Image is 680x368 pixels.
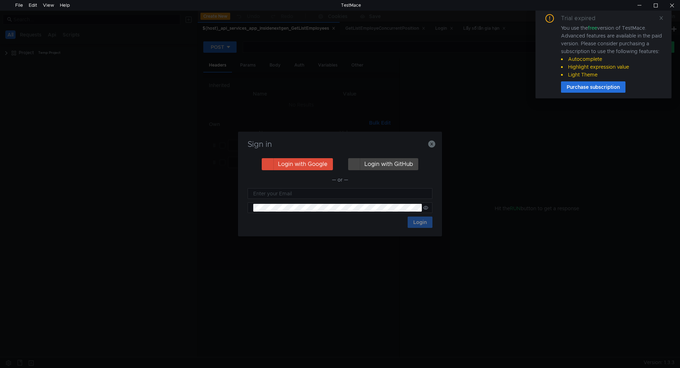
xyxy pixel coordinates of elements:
span: free [588,25,597,31]
li: Light Theme [561,71,663,79]
div: — or — [248,176,432,184]
button: Purchase subscription [561,81,625,93]
h3: Sign in [246,140,433,149]
li: Highlight expression value [561,63,663,71]
div: Trial expired [561,14,604,23]
input: Enter your Email [253,190,428,197]
button: Login with Google [262,158,333,170]
button: Login with GitHub [348,158,418,170]
li: Autocomplete [561,55,663,63]
div: You use the version of TestMace. Advanced features are available in the paid version. Please cons... [561,24,663,79]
